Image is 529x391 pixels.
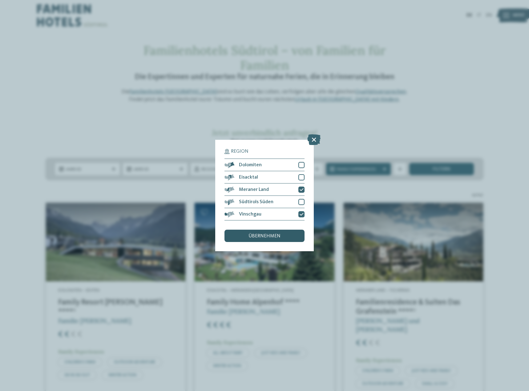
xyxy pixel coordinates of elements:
span: übernehmen [248,234,281,239]
span: Meraner Land [239,187,269,192]
span: Vinschgau [239,212,261,217]
span: Region [231,149,248,154]
span: Südtirols Süden [239,200,273,204]
span: Eisacktal [239,175,258,180]
span: Dolomiten [239,163,262,167]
